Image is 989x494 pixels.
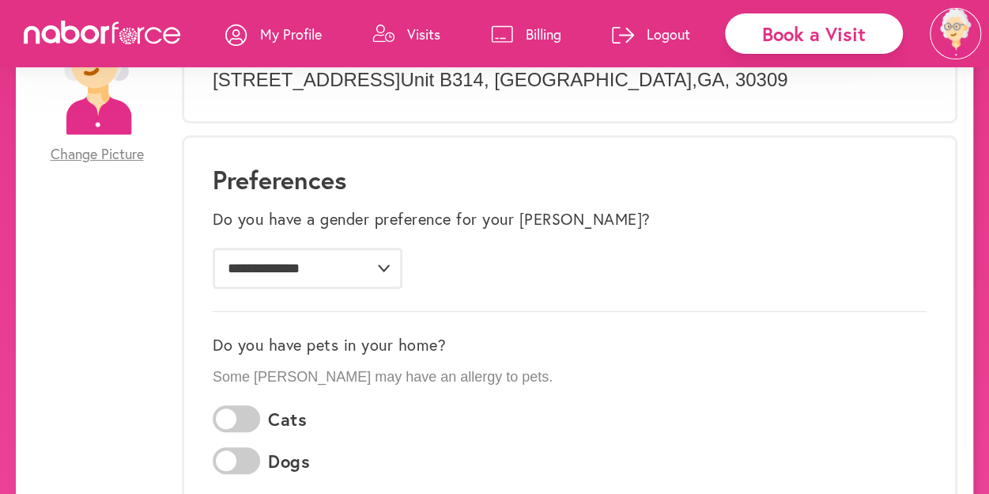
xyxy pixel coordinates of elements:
[526,25,561,44] p: Billing
[32,4,162,135] img: efc20bcf08b0dac87679abea64c1faab.png
[268,409,307,430] label: Cats
[213,69,927,92] p: [STREET_ADDRESS] Unit B314 , [GEOGRAPHIC_DATA] , GA , 30309
[372,10,440,58] a: Visits
[647,25,690,44] p: Logout
[213,210,651,229] label: Do you have a gender preference for your [PERSON_NAME]?
[268,451,310,472] label: Dogs
[725,13,903,54] div: Book a Visit
[491,10,561,58] a: Billing
[407,25,440,44] p: Visits
[225,10,322,58] a: My Profile
[213,369,927,386] p: Some [PERSON_NAME] may have an allergy to pets.
[213,165,927,195] h1: Preferences
[213,336,446,355] label: Do you have pets in your home?
[612,10,690,58] a: Logout
[51,146,144,163] span: Change Picture
[930,8,981,59] img: efc20bcf08b0dac87679abea64c1faab.png
[260,25,322,44] p: My Profile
